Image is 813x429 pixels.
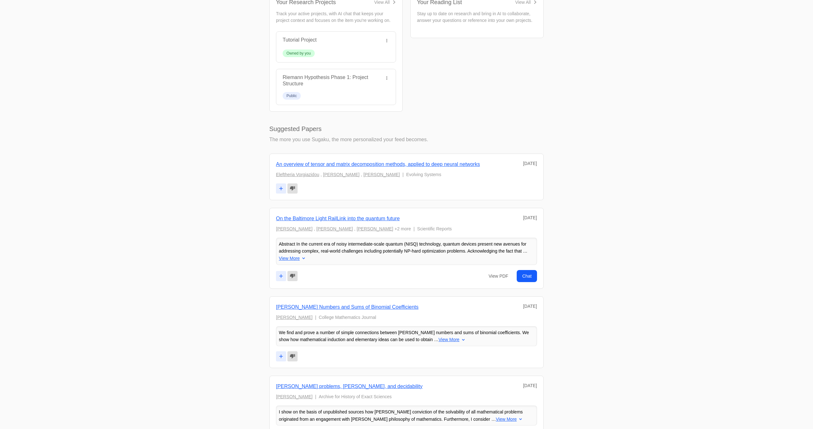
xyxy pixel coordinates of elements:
[279,255,306,262] button: View More
[496,416,523,423] button: View More
[283,37,317,43] a: Tutorial Project
[315,393,316,400] span: |
[417,10,537,24] p: Stay up to date on research and bring in AI to collaborate, answer your questions or reference in...
[361,171,362,178] span: ,
[357,225,393,233] a: [PERSON_NAME]
[402,171,404,178] span: |
[283,75,368,86] a: Riemann Hypothesis Phase 1: Project Structure
[523,382,537,389] div: [DATE]
[316,225,353,233] a: [PERSON_NAME]
[417,225,452,233] span: Scientific Reports
[517,270,537,282] a: Chat
[323,171,359,178] a: [PERSON_NAME]
[439,336,466,343] button: View More
[496,416,517,423] span: View More
[276,10,396,24] p: Track your active projects, with AI chat that keeps your project context and focuses on the item ...
[276,393,312,400] a: [PERSON_NAME]
[314,225,315,233] span: ,
[363,171,400,178] a: [PERSON_NAME]
[439,336,460,343] span: View More
[413,225,415,233] span: |
[276,225,312,233] a: [PERSON_NAME]
[523,160,537,167] div: [DATE]
[483,270,514,282] a: View PDF
[320,171,322,178] span: ,
[315,314,316,321] span: |
[276,304,419,310] a: [PERSON_NAME] Numbers and Sums of Binomial Coefficients
[319,314,376,321] span: College Mathematics Journal
[286,51,311,56] div: Owned by you
[276,314,312,321] a: [PERSON_NAME]
[523,214,537,221] div: [DATE]
[523,303,537,309] div: [DATE]
[269,136,544,143] p: The more you use Sugaku, the more personalized your feed becomes.
[286,93,297,98] div: Public
[319,393,392,400] span: Archive for History of Exact Sciences
[279,409,523,422] span: I show on the basis of unpublished sources how [PERSON_NAME] conviction of the solvability of all...
[279,241,527,261] span: Abstract In the current era of noisy intermediate-scale quantum (NISQ) technology, quantum device...
[276,384,423,389] a: [PERSON_NAME] problems, [PERSON_NAME], and decidability
[394,225,411,233] span: +2 more
[276,162,480,167] a: An overview of tensor and matrix decomposition methods, applied to deep neural networks
[406,171,441,178] span: Evolving Systems
[354,225,355,233] span: ,
[269,124,544,133] h2: Suggested Papers
[276,171,319,178] a: Eleftheria Vorgiazidou
[279,330,529,342] span: We find and prove a number of simple connections between [PERSON_NAME] numbers and sums of binomi...
[279,255,300,262] span: View More
[276,216,400,221] a: On the Baltimore Light RailLink into the quantum future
